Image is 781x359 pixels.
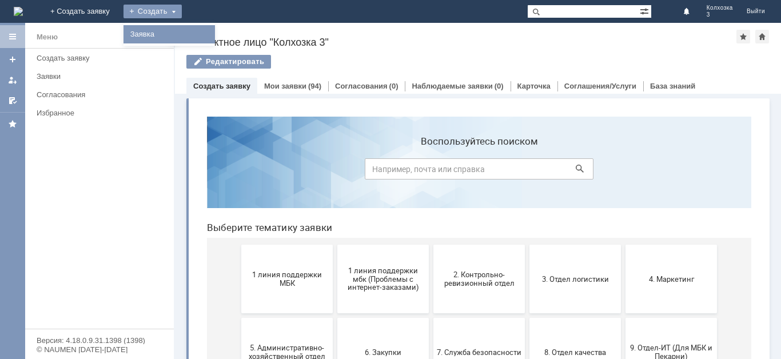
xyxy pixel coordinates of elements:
a: Заявка [126,27,213,41]
a: Создать заявку [193,82,250,90]
a: Наблюдаемые заявки [412,82,492,90]
button: Отдел-ИТ (Офис) [236,284,327,352]
div: Создать заявку [37,54,167,62]
a: Согласования [32,86,172,103]
div: Заявки [37,72,167,81]
span: 7. Служба безопасности [239,240,324,249]
span: 8. Отдел качества [335,240,420,249]
label: Воспользуйтесь поиском [167,28,396,39]
button: 4. Маркетинг [428,137,519,206]
span: 1 линия поддержки МБК [47,163,132,180]
span: 2. Контрольно-ревизионный отдел [239,163,324,180]
span: Отдел-ИТ (Битрикс24 и CRM) [143,309,228,326]
button: 9. Отдел-ИТ (Для МБК и Пекарни) [428,210,519,279]
a: Заявки [32,67,172,85]
span: Расширенный поиск [640,5,651,16]
div: (94) [308,82,321,90]
span: Франчайзинг [431,313,516,322]
span: 6. Закупки [143,240,228,249]
button: 7. Служба безопасности [236,210,327,279]
button: 1 линия поддержки мбк (Проблемы с интернет-заказами) [140,137,231,206]
div: Сделать домашней страницей [755,30,769,43]
span: 3. Отдел логистики [335,167,420,175]
div: Согласования [37,90,167,99]
a: Мои согласования [3,91,22,110]
a: Согласования [335,82,388,90]
a: Соглашения/Услуги [564,82,636,90]
button: 1 линия поддержки МБК [43,137,135,206]
a: Мои заявки [3,71,22,89]
img: logo [14,7,23,16]
a: Создать заявку [3,50,22,69]
button: 3. Отдел логистики [332,137,423,206]
a: Карточка [517,82,551,90]
div: Добавить в избранное [736,30,750,43]
button: 6. Закупки [140,210,231,279]
div: Меню [37,30,58,44]
div: (0) [495,82,504,90]
div: © NAUMEN [DATE]-[DATE] [37,346,162,353]
a: Перейти на домашнюю страницу [14,7,23,16]
button: 5. Административно-хозяйственный отдел [43,210,135,279]
div: Избранное [37,109,154,117]
input: Например, почта или справка [167,51,396,72]
span: Колхозка [707,5,733,11]
button: 8. Отдел качества [332,210,423,279]
a: Создать заявку [32,49,172,67]
button: Франчайзинг [428,284,519,352]
button: Бухгалтерия (для мбк) [43,284,135,352]
div: Версия: 4.18.0.9.31.1398 (1398) [37,337,162,344]
button: Финансовый отдел [332,284,423,352]
a: База знаний [650,82,695,90]
span: Финансовый отдел [335,313,420,322]
span: 1 линия поддержки мбк (Проблемы с интернет-заказами) [143,158,228,184]
div: Контактное лицо "Колхозка 3" [186,37,736,48]
div: (0) [389,82,399,90]
a: Мои заявки [264,82,306,90]
span: 4. Маркетинг [431,167,516,175]
span: 3 [707,11,733,18]
span: 5. Административно-хозяйственный отдел [47,236,132,253]
button: Отдел-ИТ (Битрикс24 и CRM) [140,284,231,352]
span: Отдел-ИТ (Офис) [239,313,324,322]
div: Создать [123,5,182,18]
header: Выберите тематику заявки [9,114,553,126]
span: Бухгалтерия (для мбк) [47,313,132,322]
button: 2. Контрольно-ревизионный отдел [236,137,327,206]
span: 9. Отдел-ИТ (Для МБК и Пекарни) [431,236,516,253]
